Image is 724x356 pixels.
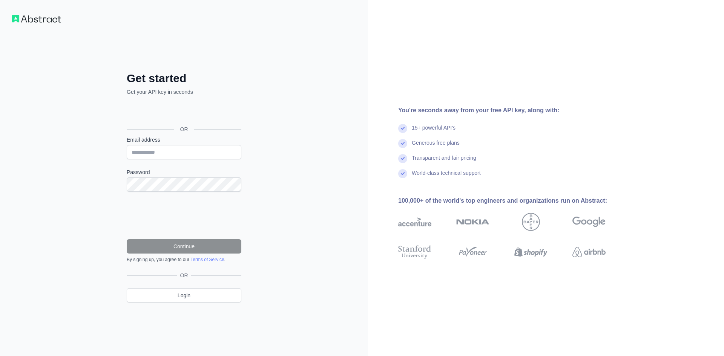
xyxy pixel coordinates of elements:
[398,106,630,115] div: You're seconds away from your free API key, along with:
[127,88,241,96] p: Get your API key in seconds
[127,201,241,230] iframe: reCAPTCHA
[398,213,431,231] img: accenture
[127,72,241,85] h2: Get started
[456,244,489,260] img: payoneer
[572,213,606,231] img: google
[398,196,630,205] div: 100,000+ of the world's top engineers and organizations run on Abstract:
[127,257,241,263] div: By signing up, you agree to our .
[123,104,244,121] iframe: Sign in with Google Button
[398,169,407,178] img: check mark
[127,168,241,176] label: Password
[127,288,241,303] a: Login
[127,136,241,144] label: Email address
[127,239,241,254] button: Continue
[398,139,407,148] img: check mark
[522,213,540,231] img: bayer
[412,139,460,154] div: Generous free plans
[190,257,224,262] a: Terms of Service
[412,169,481,184] div: World-class technical support
[398,124,407,133] img: check mark
[456,213,489,231] img: nokia
[412,124,456,139] div: 15+ powerful API's
[398,244,431,260] img: stanford university
[514,244,548,260] img: shopify
[572,244,606,260] img: airbnb
[12,15,61,23] img: Workflow
[174,125,194,133] span: OR
[398,154,407,163] img: check mark
[412,154,476,169] div: Transparent and fair pricing
[177,272,191,279] span: OR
